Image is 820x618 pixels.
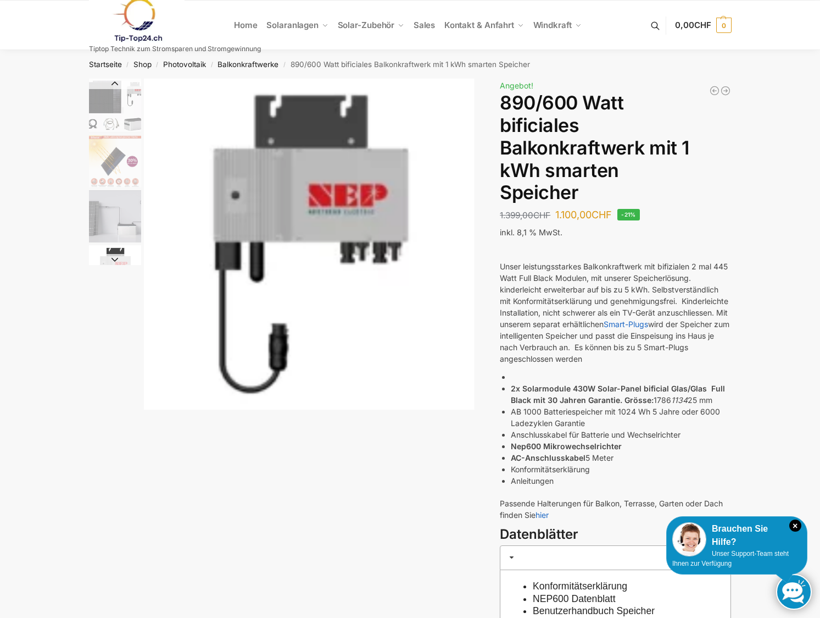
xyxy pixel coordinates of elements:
[672,550,789,567] span: Unser Support-Team steht Ihnen zur Verfügung
[672,522,706,556] img: Customer service
[295,594,526,616] div: Nep 600
[144,79,475,410] img: Nep 600
[672,522,801,549] div: Brauchen Sie Hilfe?
[789,520,801,532] i: Schließen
